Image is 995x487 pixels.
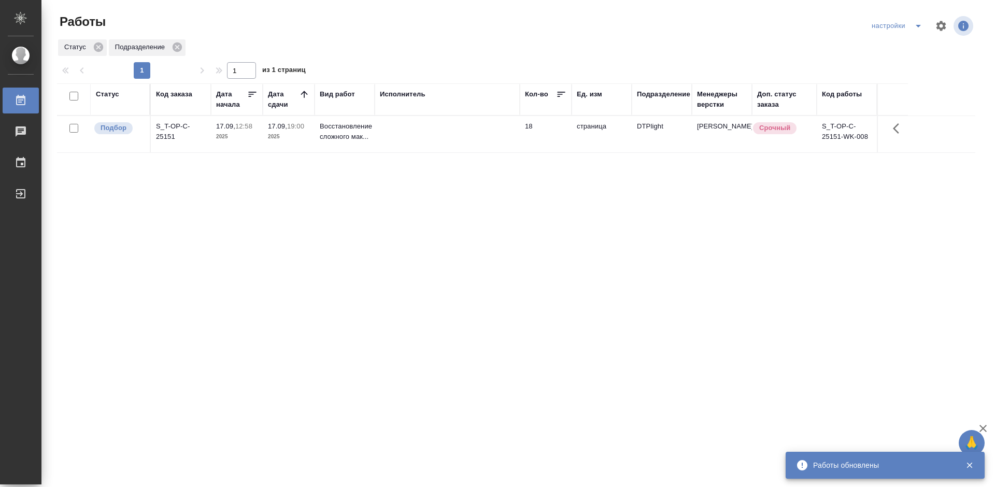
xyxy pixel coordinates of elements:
[929,13,954,38] span: Настроить таблицу
[817,116,877,152] td: S_T-OP-C-25151-WK-008
[320,89,355,99] div: Вид работ
[954,16,975,36] span: Посмотреть информацию
[109,39,186,56] div: Подразделение
[963,432,980,454] span: 🙏
[216,132,258,142] p: 2025
[813,460,950,470] div: Работы обновлены
[235,122,252,130] p: 12:58
[520,116,572,152] td: 18
[216,89,247,110] div: Дата начала
[268,122,287,130] p: 17.09,
[959,430,985,456] button: 🙏
[216,122,235,130] p: 17.09,
[96,89,119,99] div: Статус
[869,18,929,34] div: split button
[959,461,980,470] button: Закрыть
[287,122,304,130] p: 19:00
[57,13,106,30] span: Работы
[759,123,790,133] p: Срочный
[262,64,306,79] span: из 1 страниц
[525,89,548,99] div: Кол-во
[822,89,862,99] div: Код работы
[757,89,812,110] div: Доп. статус заказа
[115,42,168,52] p: Подразделение
[156,121,206,142] div: S_T-OP-C-25151
[380,89,425,99] div: Исполнитель
[93,121,145,135] div: Можно подбирать исполнителей
[58,39,107,56] div: Статус
[320,121,369,142] p: Восстановление сложного мак...
[156,89,192,99] div: Код заказа
[268,89,299,110] div: Дата сдачи
[268,132,309,142] p: 2025
[697,121,747,132] p: [PERSON_NAME]
[577,89,602,99] div: Ед. изм
[572,116,632,152] td: страница
[64,42,90,52] p: Статус
[637,89,690,99] div: Подразделение
[632,116,692,152] td: DTPlight
[887,116,912,141] button: Здесь прячутся важные кнопки
[697,89,747,110] div: Менеджеры верстки
[101,123,126,133] p: Подбор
